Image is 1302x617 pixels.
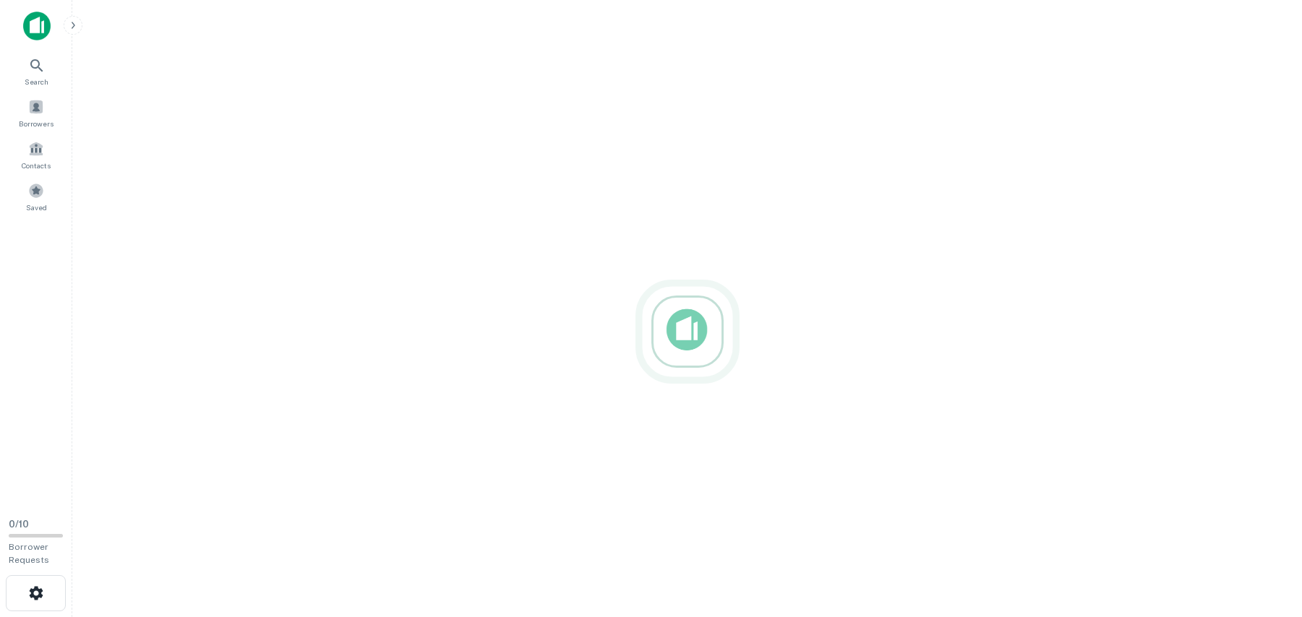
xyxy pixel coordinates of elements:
span: Borrowers [19,118,53,129]
span: 0 / 10 [9,519,29,530]
a: Borrowers [4,93,68,132]
a: Search [4,51,68,90]
span: Contacts [22,160,51,171]
span: Borrower Requests [9,542,49,565]
img: capitalize-icon.png [23,12,51,40]
span: Saved [26,202,47,213]
span: Search [25,76,48,87]
a: Contacts [4,135,68,174]
a: Saved [4,177,68,216]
